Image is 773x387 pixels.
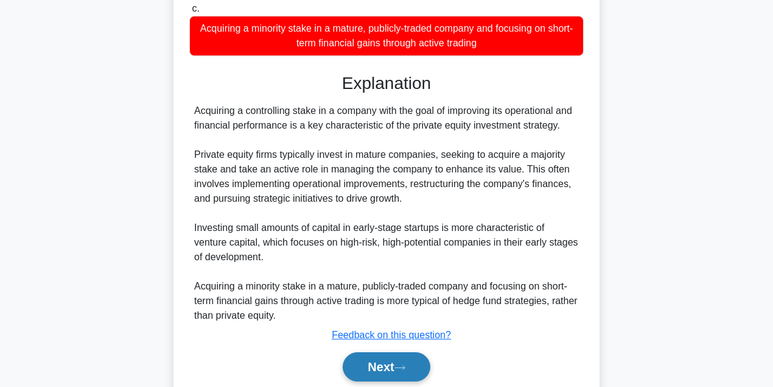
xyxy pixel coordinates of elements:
span: c. [192,3,199,13]
a: Feedback on this question? [332,330,451,340]
div: Acquiring a controlling stake in a company with the goal of improving its operational and financi... [194,104,579,323]
div: Acquiring a minority stake in a mature, publicly-traded company and focusing on short-term financ... [189,16,584,56]
button: Next [343,352,430,382]
h3: Explanation [197,73,576,94]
